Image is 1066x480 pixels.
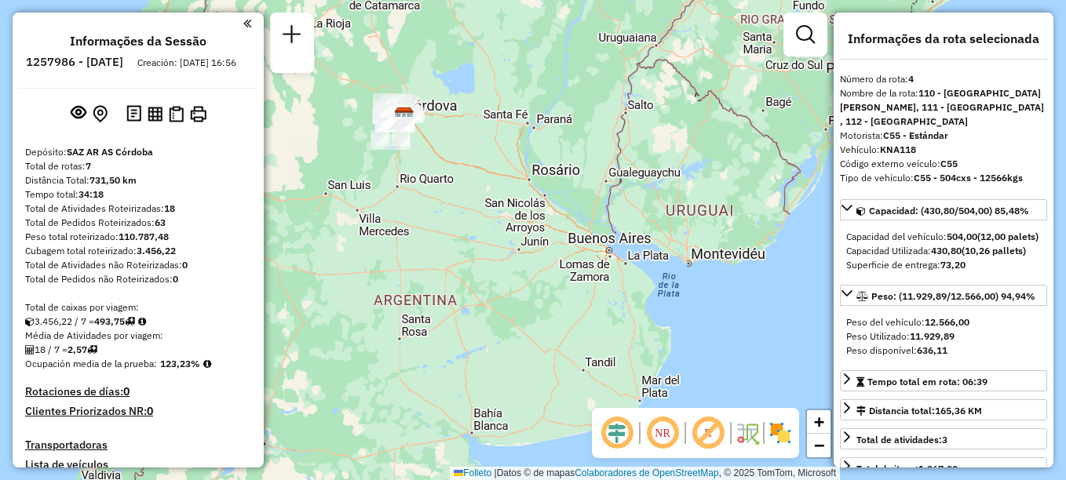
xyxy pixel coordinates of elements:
[203,359,211,369] em: Média calculada utilizando a maior ocupação (%Peso ou %Cubagem) de cada rota da sessão. Rotas cro...
[914,172,1023,184] strong: C55 - 504cxs - 12566kgs
[840,86,1047,129] div: Nombre de la rota:
[840,399,1047,420] a: Distancia total:165,36 KM
[840,199,1047,220] a: Capacidad: (430,80/504,00) 85,48%
[394,107,414,127] img: SAZ AR AS Cordoba
[25,345,35,355] i: Total de Atividades
[25,159,251,173] div: Total de rotas:
[962,245,1026,256] strong: (10,26 pallets)
[840,129,948,141] font: Motorista:
[243,14,251,32] a: Clique aqui para minimizar o painel
[276,19,308,54] a: Nova sessão e pesquisa
[840,428,1047,449] a: Total de atividades:3
[25,438,251,452] h4: Transportadoras
[35,315,125,327] font: 3.456,22 / 7 =
[25,258,251,272] div: Total de Atividades não Roteirizadas:
[814,435,824,455] span: −
[846,316,969,328] span: Peso del vehículo:
[25,202,251,216] div: Total de Atividades Roteirizadas:
[977,231,1039,242] strong: (12,00 palets)
[869,205,1029,216] span: Capacidad: (430,80/504,00) 85,48%
[25,317,35,326] i: Cubagem total roteirizado
[89,174,137,186] strong: 731,50 km
[846,231,1039,242] font: Capacidad del vehículo:
[846,330,955,342] font: Peso Utilizado:
[925,316,969,328] strong: 12.566,00
[160,358,200,369] strong: 123,23%
[138,317,146,326] i: Meta Caixas/viagem: 297,52 Diferença: 196,23
[155,216,166,228] strong: 63
[26,55,123,69] h6: 1257986 - [DATE]
[25,187,251,202] div: Tempo total:
[768,420,793,445] img: Exibir/Ocultar setores
[940,158,958,169] strong: C55
[846,245,1026,256] font: Capacidad Utilizada:
[182,259,188,271] strong: 0
[68,101,89,126] button: Exibir sessão original
[910,330,955,342] strong: 11.929,89
[94,315,125,327] strong: 493,75
[70,34,206,49] h4: Informações da Sessão
[598,414,636,452] span: Ocultar deslocamento
[25,458,251,471] h4: Lista de veículos
[807,434,831,457] a: Alejar
[856,462,958,476] div: Total de itens:
[880,144,916,155] strong: KNA118
[917,344,947,356] strong: 636,11
[856,434,947,445] span: Total de atividades:
[68,344,87,355] strong: 2,57
[78,188,104,200] strong: 34:18
[840,72,1047,86] div: Número da rota:
[86,160,91,172] strong: 7
[25,272,251,286] div: Total de Pedidos não Roteirizados:
[807,410,831,434] a: Acercar
[67,146,153,158] strong: SAZ AR AS Córdoba
[25,244,251,258] div: Cubagem total roteirizado:
[871,290,1035,302] span: Peso: (11.929,89/12.566,00) 94,94%
[947,231,977,242] strong: 504,00
[840,87,1044,127] strong: 110 - [GEOGRAPHIC_DATA][PERSON_NAME], 111 - [GEOGRAPHIC_DATA] , 112 - [GEOGRAPHIC_DATA]
[119,231,169,242] strong: 110.787,48
[883,129,948,141] strong: C55 - Estándar
[790,19,821,50] a: Exibir filtros
[123,384,130,398] strong: 0
[935,405,982,416] span: 165,36 KM
[840,285,1047,306] a: Peso: (11.929,89/12.566,00) 94,94%
[164,202,175,214] strong: 18
[575,467,718,478] a: Colaboradores de OpenStreetMap
[840,309,1047,364] div: Peso: (11.929,89/12.566,00) 94,94%
[123,102,144,126] button: Logs desbloquear sessão
[25,300,251,315] div: Total de caixas por viagem:
[495,467,497,478] span: |
[131,56,243,70] div: Creación: [DATE] 16:56
[814,412,824,431] span: +
[867,376,988,387] span: Tempo total em rota: 06:39
[846,258,1041,272] div: Superficie de entrega:
[840,157,1047,171] div: Código externo veículo:
[942,434,947,445] strong: 3
[454,467,491,478] a: Folleto
[450,467,840,480] div: Datos © de mapas , © 2025 TomTom, Microsoft
[735,420,760,445] img: Fluxo de ruas
[840,171,1047,185] div: Tipo de vehículo:
[25,230,251,244] div: Peso total roteirizado:
[166,103,187,125] button: Visualizar Romaneio
[25,145,251,159] div: Depósito:
[840,31,1047,46] h4: Informações da rota selecionada
[89,102,111,126] button: Centralizar mapa no depósito ou ponto de apoio
[840,224,1047,278] div: Capacidad: (430,80/504,00) 85,48%
[25,329,251,343] div: Média de Atividades por viagem:
[25,216,251,230] div: Total de Pedidos Roteirizados:
[931,245,962,256] strong: 430,80
[173,273,178,285] strong: 0
[918,463,958,475] strong: 1.067,00
[25,358,157,369] span: Ocupación media de la prueba:
[187,103,210,125] button: Imprimir Rotas
[644,414,681,452] span: Ocultar NR
[25,405,251,418] h4: Clientes Priorizados NR:
[840,457,1047,478] a: Total de itens:1.067,00
[144,103,166,124] button: Visualizar relatório de Roteirização
[908,73,914,85] strong: 4
[147,404,153,418] strong: 0
[137,245,176,256] strong: 3.456,22
[940,259,966,271] strong: 73,20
